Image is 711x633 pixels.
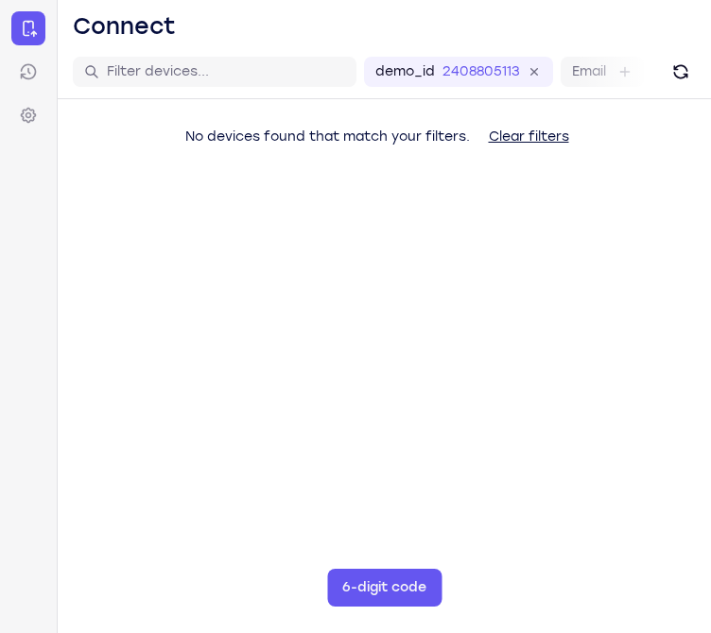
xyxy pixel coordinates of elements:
[11,11,45,45] a: Connect
[572,62,606,81] label: Email
[11,98,45,132] a: Settings
[327,569,442,607] button: 6-digit code
[11,55,45,89] a: Sessions
[375,62,435,81] label: demo_id
[185,128,470,145] span: No devices found that match your filters.
[666,57,696,87] button: Refresh
[73,11,176,42] h1: Connect
[107,62,345,81] input: Filter devices...
[474,118,584,156] button: Clear filters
